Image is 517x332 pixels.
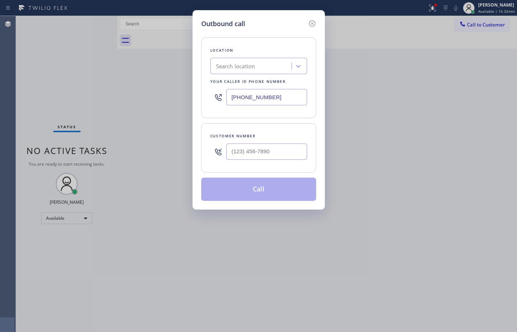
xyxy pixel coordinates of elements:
div: Customer number [210,132,307,140]
div: Location [210,46,307,54]
div: Search location [216,62,255,70]
input: (123) 456-7890 [226,89,307,105]
h5: Outbound call [201,19,245,29]
button: Call [201,178,316,201]
div: Your caller id phone number [210,78,307,85]
input: (123) 456-7890 [226,143,307,160]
